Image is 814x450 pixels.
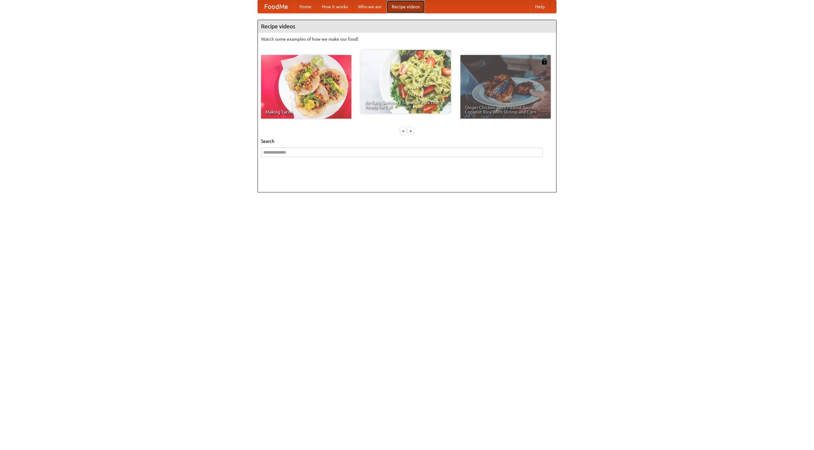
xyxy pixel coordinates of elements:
h4: Recipe videos [258,20,556,33]
div: « [400,127,406,135]
img: 483408.png [541,58,548,65]
a: Who we are [353,0,387,13]
a: Help [530,0,550,13]
a: Home [294,0,317,13]
a: How it works [317,0,353,13]
a: Recipe videos [387,0,425,13]
span: An Easy, Summery Tomato Pasta That's Ready for Fall [365,100,446,109]
span: Making Tacos [266,110,347,114]
a: An Easy, Summery Tomato Pasta That's Ready for Fall [361,50,451,114]
a: FoodMe [258,0,294,13]
p: Watch some examples of how we make our food! [261,36,553,42]
h5: Search [261,138,553,144]
div: » [408,127,414,135]
a: Making Tacos [261,55,351,119]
